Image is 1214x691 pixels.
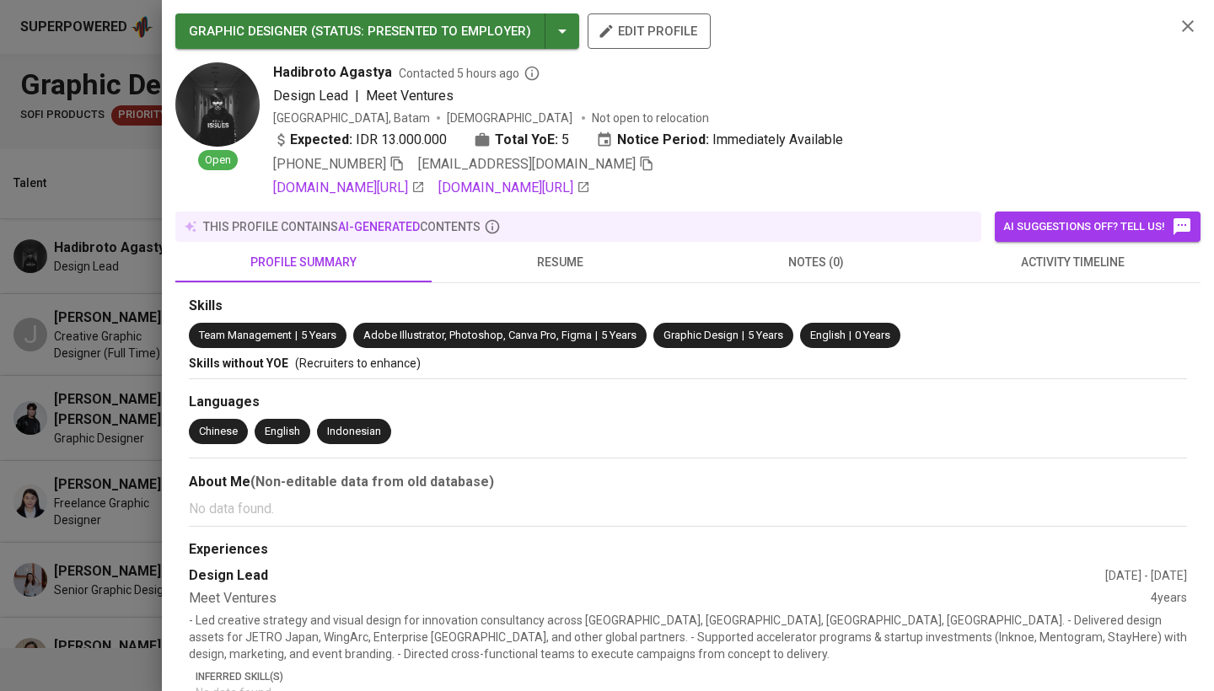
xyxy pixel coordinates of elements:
span: profile summary [185,252,422,273]
b: Expected: [290,130,352,150]
div: Immediately Available [596,130,843,150]
div: English [265,424,300,440]
button: GRAPHIC DESIGNER (STATUS: Presented to Employer) [175,13,579,49]
b: Notice Period: [617,130,709,150]
p: Not open to relocation [592,110,709,126]
span: 0 Years [855,329,890,341]
span: Adobe Illustrator, Photoshop, Canva Pro, Figma [363,329,592,341]
span: Contacted 5 hours ago [399,65,540,82]
b: Total YoE: [495,130,558,150]
span: [PHONE_NUMBER] [273,156,386,172]
div: Skills [189,297,1187,316]
span: resume [442,252,678,273]
span: AI-generated [338,220,420,233]
span: Skills without YOE [189,356,288,370]
span: | [355,86,359,106]
span: | [742,328,744,344]
span: (Recruiters to enhance) [295,356,421,370]
div: Experiences [189,540,1187,560]
img: abdaaa96f8bf957fa8a3999f08da86e2.jpg [175,62,260,147]
div: About Me [189,472,1187,492]
div: [GEOGRAPHIC_DATA], Batam [273,110,430,126]
span: Team Management [199,329,292,341]
span: Hadibroto Agastya [273,62,392,83]
div: 4 years [1151,589,1187,608]
span: activity timeline [954,252,1190,273]
p: this profile contains contents [203,218,481,235]
div: IDR 13.000.000 [273,130,447,150]
span: | [295,328,298,344]
span: Graphic Design [663,329,739,341]
a: edit profile [588,24,711,37]
p: No data found. [189,499,1187,519]
span: [DEMOGRAPHIC_DATA] [447,110,575,126]
button: edit profile [588,13,711,49]
p: Inferred Skill(s) [196,669,1187,684]
div: Meet Ventures [189,589,1151,608]
span: 5 [561,130,569,150]
p: - Led creative strategy and visual design for innovation consultancy across [GEOGRAPHIC_DATA], [G... [189,612,1187,662]
span: | [595,328,598,344]
span: Open [198,153,238,169]
b: (Non-editable data from old database) [250,474,494,490]
span: Meet Ventures [366,88,454,104]
span: 5 Years [601,329,637,341]
a: [DOMAIN_NAME][URL] [438,178,590,198]
button: AI suggestions off? Tell us! [995,212,1201,242]
span: ( STATUS : Presented to Employer ) [311,24,531,39]
span: notes (0) [698,252,934,273]
span: [EMAIL_ADDRESS][DOMAIN_NAME] [418,156,636,172]
div: Indonesian [327,424,381,440]
span: edit profile [601,20,697,42]
span: English [810,329,846,341]
div: Chinese [199,424,238,440]
div: Design Lead [189,566,1105,586]
span: | [849,328,851,344]
span: 5 Years [301,329,336,341]
span: GRAPHIC DESIGNER [189,24,308,39]
span: AI suggestions off? Tell us! [1003,217,1192,237]
span: Design Lead [273,88,348,104]
span: 5 Years [748,329,783,341]
div: Languages [189,393,1187,412]
div: [DATE] - [DATE] [1105,567,1187,584]
svg: By Batam recruiter [524,65,540,82]
a: [DOMAIN_NAME][URL] [273,178,425,198]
